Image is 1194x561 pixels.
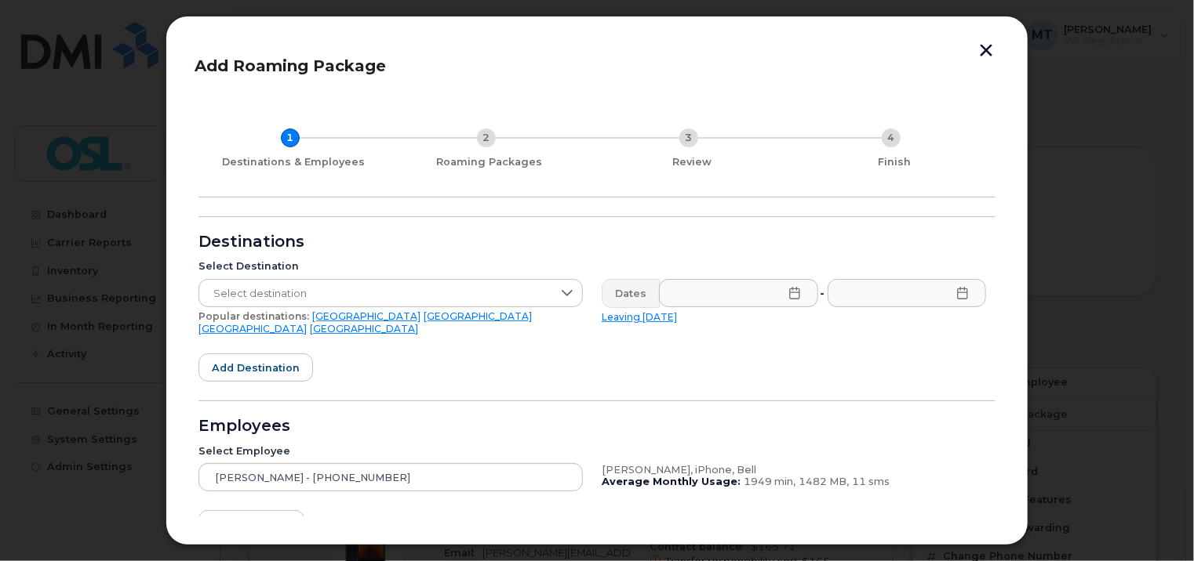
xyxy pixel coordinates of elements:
[852,476,890,487] span: 11 sms
[198,445,583,458] div: Select Employee
[602,311,677,323] a: Leaving [DATE]
[799,156,989,168] div: Finish
[198,353,313,382] button: Add destination
[828,279,987,307] input: Please fill out this field
[198,310,309,322] span: Popular destinations:
[659,279,818,307] input: Please fill out this field
[199,280,552,308] span: Select destination
[744,476,795,487] span: 1949 min,
[198,260,583,273] div: Select Destination
[424,310,532,322] a: [GEOGRAPHIC_DATA]
[212,360,300,375] span: Add destination
[312,310,420,322] a: [GEOGRAPHIC_DATA]
[395,156,584,168] div: Roaming Packages
[198,510,304,538] button: Add employee
[679,128,698,147] div: 3
[597,156,787,168] div: Review
[477,128,496,147] div: 2
[195,56,386,75] span: Add Roaming Package
[198,420,996,433] div: Employees
[882,128,901,147] div: 4
[310,323,418,335] a: [GEOGRAPHIC_DATA]
[602,464,986,476] div: [PERSON_NAME], iPhone, Bell
[198,463,583,491] input: Search device
[198,236,996,248] div: Destinations
[198,323,307,335] a: [GEOGRAPHIC_DATA]
[817,279,828,307] div: -
[799,476,849,487] span: 1482 MB,
[602,476,741,487] b: Average Monthly Usage:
